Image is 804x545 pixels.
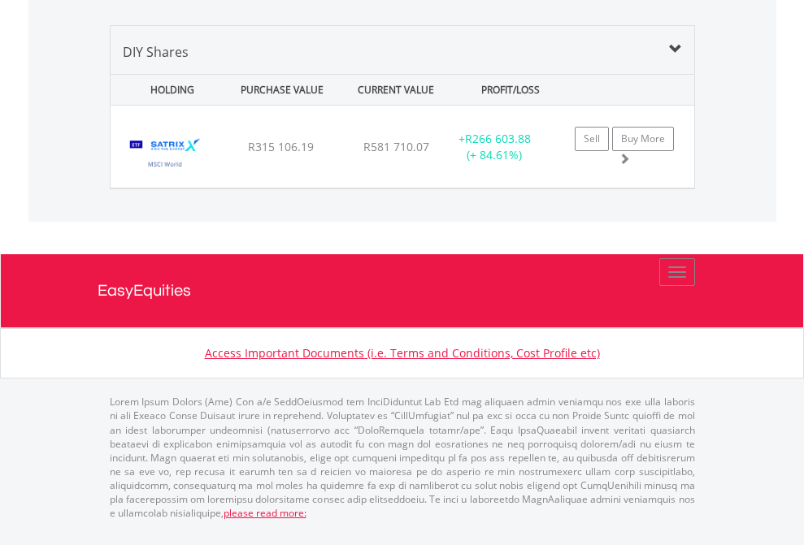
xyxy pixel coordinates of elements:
[98,254,707,327] a: EasyEquities
[224,506,306,520] a: please read more:
[341,75,451,105] div: CURRENT VALUE
[112,75,223,105] div: HOLDING
[119,126,212,184] img: TFSA.STXWDM.png
[227,75,337,105] div: PURCHASE VALUE
[575,127,609,151] a: Sell
[205,345,600,361] a: Access Important Documents (i.e. Terms and Conditions, Cost Profile etc)
[123,43,189,61] span: DIY Shares
[248,139,314,154] span: R315 106.19
[444,131,545,163] div: + (+ 84.61%)
[363,139,429,154] span: R581 710.07
[455,75,566,105] div: PROFIT/LOSS
[465,131,531,146] span: R266 603.88
[110,395,695,520] p: Lorem Ipsum Dolors (Ame) Con a/e SeddOeiusmod tem InciDiduntut Lab Etd mag aliquaen admin veniamq...
[612,127,674,151] a: Buy More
